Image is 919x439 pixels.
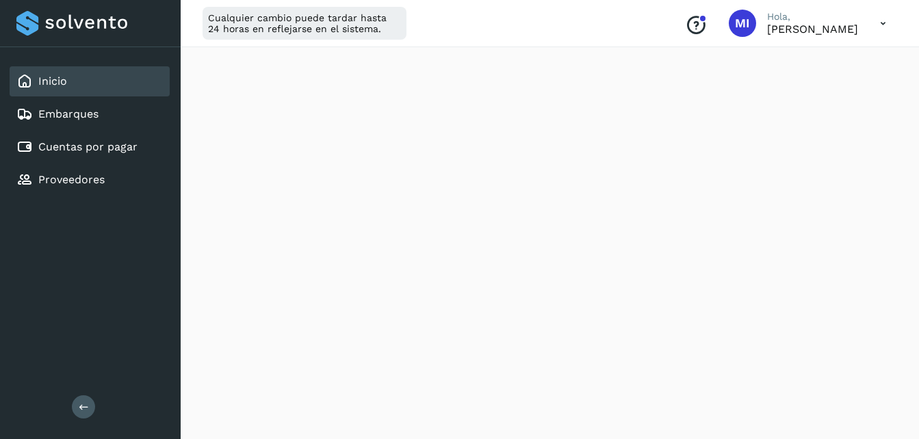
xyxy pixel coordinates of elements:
a: Proveedores [38,173,105,186]
p: MARIA ILIANA ARCHUNDIA [767,23,858,36]
div: Cualquier cambio puede tardar hasta 24 horas en reflejarse en el sistema. [203,7,406,40]
a: Embarques [38,107,99,120]
div: Cuentas por pagar [10,132,170,162]
div: Proveedores [10,165,170,195]
div: Embarques [10,99,170,129]
p: Hola, [767,11,858,23]
div: Inicio [10,66,170,96]
a: Inicio [38,75,67,88]
a: Cuentas por pagar [38,140,138,153]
